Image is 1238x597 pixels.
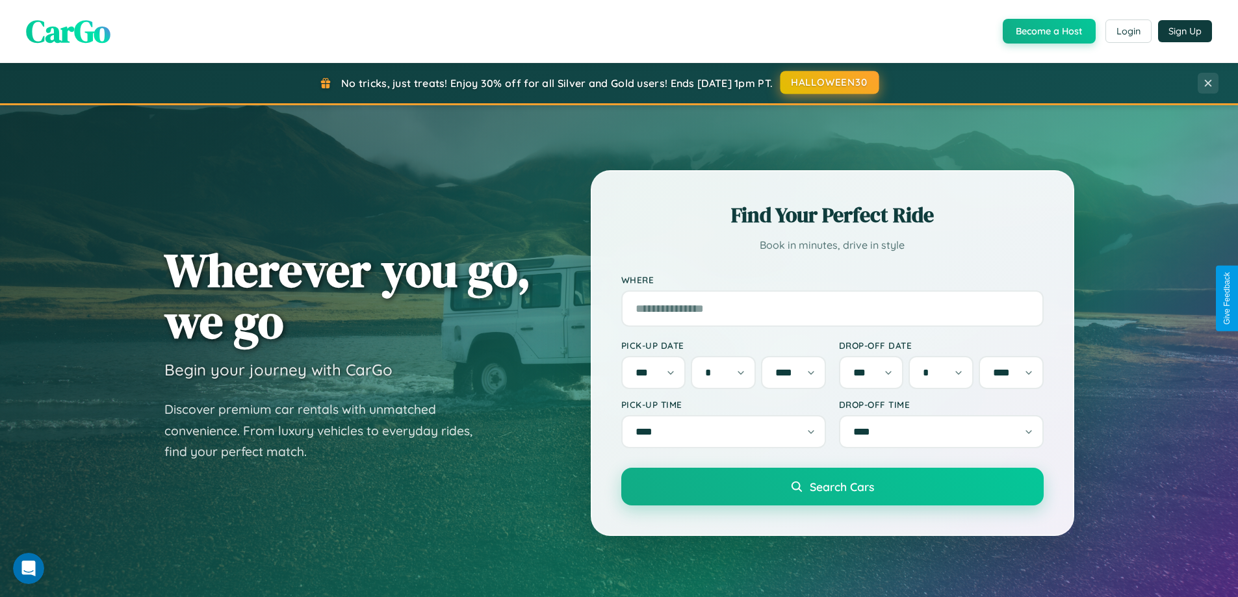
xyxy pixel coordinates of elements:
[1158,20,1212,42] button: Sign Up
[621,468,1044,505] button: Search Cars
[26,10,110,53] span: CarGo
[621,340,826,351] label: Pick-up Date
[1105,19,1152,43] button: Login
[164,360,393,379] h3: Begin your journey with CarGo
[780,71,879,94] button: HALLOWEEN30
[621,201,1044,229] h2: Find Your Perfect Ride
[13,553,44,584] iframe: Intercom live chat
[621,399,826,410] label: Pick-up Time
[810,479,874,494] span: Search Cars
[1003,19,1096,44] button: Become a Host
[839,399,1044,410] label: Drop-off Time
[1222,272,1232,325] div: Give Feedback
[839,340,1044,351] label: Drop-off Date
[621,236,1044,255] p: Book in minutes, drive in style
[621,274,1044,285] label: Where
[341,77,773,90] span: No tricks, just treats! Enjoy 30% off for all Silver and Gold users! Ends [DATE] 1pm PT.
[164,399,489,463] p: Discover premium car rentals with unmatched convenience. From luxury vehicles to everyday rides, ...
[164,244,531,347] h1: Wherever you go, we go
